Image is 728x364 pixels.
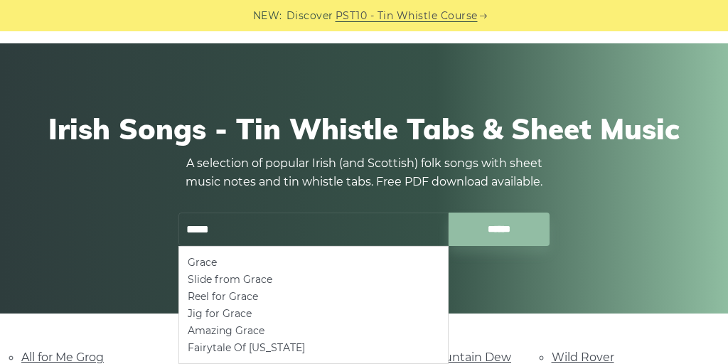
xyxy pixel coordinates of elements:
li: Grace [188,254,439,271]
a: PST10 - Tin Whistle Course [336,8,478,24]
li: Fairytale Of [US_STATE] [188,339,439,356]
a: All for Me Grog [21,350,104,364]
li: Jig for Grace [188,305,439,322]
li: Slide from Grace [188,271,439,288]
li: Reel for Grace [188,288,439,305]
span: Discover [287,8,333,24]
p: A selection of popular Irish (and Scottish) folk songs with sheet music notes and tin whistle tab... [172,154,556,191]
span: NEW: [253,8,282,24]
li: Amazing Grace [188,322,439,339]
h1: Irish Songs - Tin Whistle Tabs & Sheet Music [28,112,700,146]
a: Wild Rover [552,350,614,364]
